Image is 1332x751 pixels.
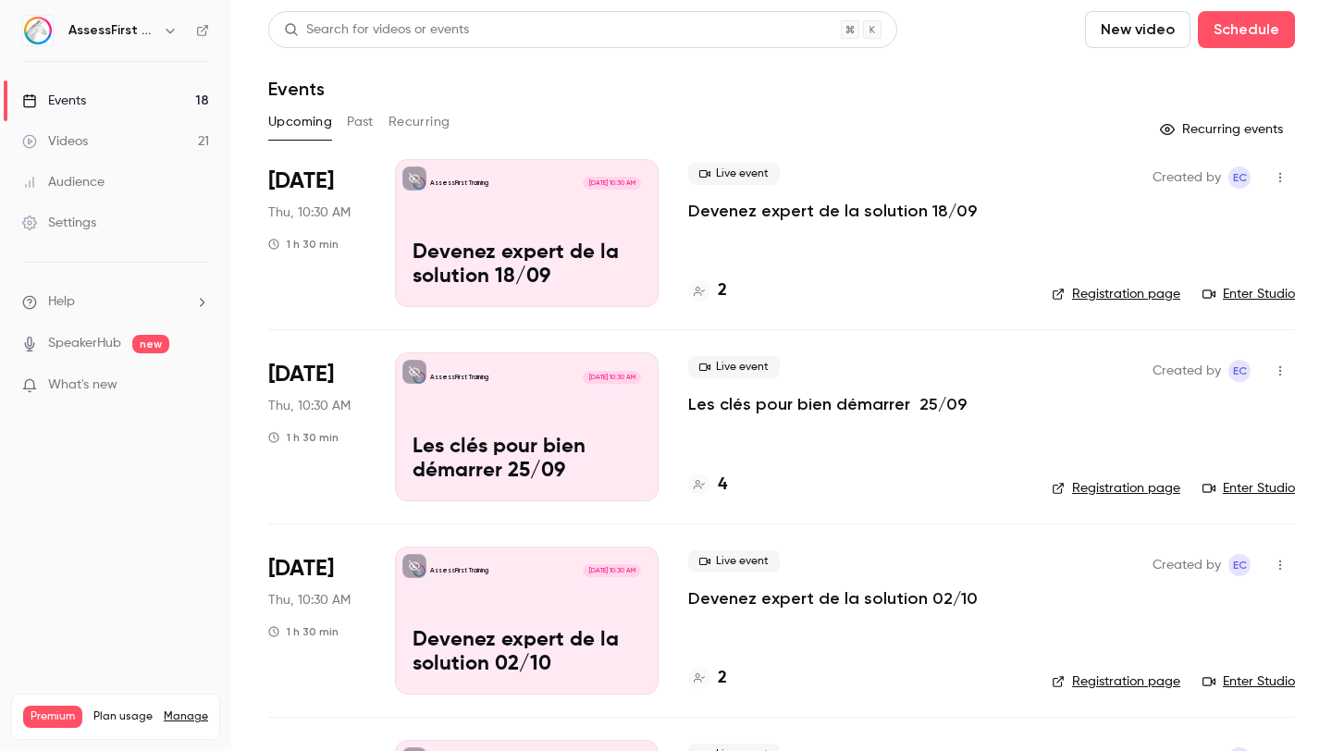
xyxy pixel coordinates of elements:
div: Search for videos or events [284,20,469,40]
p: Devenez expert de la solution 18/09 [413,241,641,289]
p: Les clés pour bien démarrer 25/09 [413,436,641,484]
span: Emmanuelle Cortes [1228,166,1251,189]
a: Les clés pour bien démarrer 25/09AssessFirst Training[DATE] 10:30 AMLes clés pour bien démarrer 2... [395,352,659,500]
p: Devenez expert de la solution 02/10 [413,629,641,677]
button: Past [347,107,374,137]
div: Events [22,92,86,110]
h4: 2 [718,278,727,303]
div: 1 h 30 min [268,430,339,445]
button: Recurring [388,107,450,137]
a: Registration page [1052,672,1180,691]
a: 2 [688,278,727,303]
span: Emmanuelle Cortes [1228,360,1251,382]
div: Settings [22,214,96,232]
iframe: Noticeable Trigger [187,377,209,394]
span: EC [1233,360,1247,382]
a: Enter Studio [1202,285,1295,303]
div: Oct 2 Thu, 10:30 AM (Europe/Paris) [268,547,365,695]
div: Videos [22,132,88,151]
span: Plan usage [93,709,153,724]
button: Upcoming [268,107,332,137]
span: Premium [23,706,82,728]
span: [DATE] 10:30 AM [583,177,640,190]
span: EC [1233,554,1247,576]
span: Created by [1153,360,1221,382]
div: Sep 18 Thu, 10:30 AM (Europe/Paris) [268,159,365,307]
button: Recurring events [1152,115,1295,144]
p: AssessFirst Training [430,179,488,188]
span: [DATE] 10:30 AM [583,564,640,577]
a: 4 [688,473,727,498]
div: 1 h 30 min [268,624,339,639]
a: Enter Studio [1202,672,1295,691]
p: AssessFirst Training [430,373,488,382]
span: Live event [688,163,780,185]
span: Live event [688,356,780,378]
a: Devenez expert de la solution 18/09AssessFirst Training[DATE] 10:30 AMDevenez expert de la soluti... [395,159,659,307]
a: Devenez expert de la solution 18/09 [688,200,977,222]
h4: 2 [718,666,727,691]
a: Les clés pour bien démarrer 25/09 [688,393,967,415]
h4: 4 [718,473,727,498]
h6: AssessFirst Training [68,21,155,40]
a: 2 [688,666,727,691]
span: Thu, 10:30 AM [268,203,351,222]
a: Registration page [1052,285,1180,303]
button: Schedule [1198,11,1295,48]
span: [DATE] [268,554,334,584]
a: Manage [164,709,208,724]
a: Devenez expert de la solution 02/10AssessFirst Training[DATE] 10:30 AMDevenez expert de la soluti... [395,547,659,695]
div: Sep 25 Thu, 10:30 AM (Europe/Paris) [268,352,365,500]
h1: Events [268,78,325,100]
a: Devenez expert de la solution 02/10 [688,587,978,609]
a: Enter Studio [1202,479,1295,498]
span: What's new [48,375,117,395]
span: EC [1233,166,1247,189]
div: Audience [22,173,105,191]
span: Thu, 10:30 AM [268,397,351,415]
span: Created by [1153,554,1221,576]
span: [DATE] [268,166,334,196]
a: Registration page [1052,479,1180,498]
span: Live event [688,550,780,572]
span: new [132,335,169,353]
li: help-dropdown-opener [22,292,209,312]
span: Help [48,292,75,312]
div: 1 h 30 min [268,237,339,252]
p: AssessFirst Training [430,566,488,575]
span: Thu, 10:30 AM [268,591,351,609]
span: [DATE] 10:30 AM [583,371,640,384]
span: Created by [1153,166,1221,189]
button: New video [1085,11,1190,48]
a: SpeakerHub [48,334,121,353]
span: Emmanuelle Cortes [1228,554,1251,576]
span: [DATE] [268,360,334,389]
img: AssessFirst Training [23,16,53,45]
